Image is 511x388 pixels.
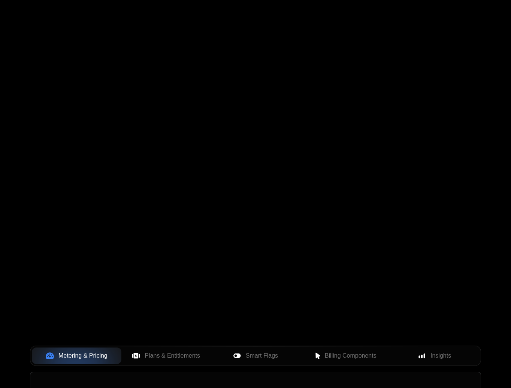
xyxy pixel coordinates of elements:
[430,351,451,360] span: Insights
[145,351,200,360] span: Plans & Entitlements
[32,348,121,364] button: Metering & Pricing
[325,351,377,360] span: Billing Components
[300,348,390,364] button: Billing Components
[58,351,108,360] span: Metering & Pricing
[390,348,479,364] button: Insights
[121,348,211,364] button: Plans & Entitlements
[211,348,300,364] button: Smart Flags
[246,351,278,360] span: Smart Flags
